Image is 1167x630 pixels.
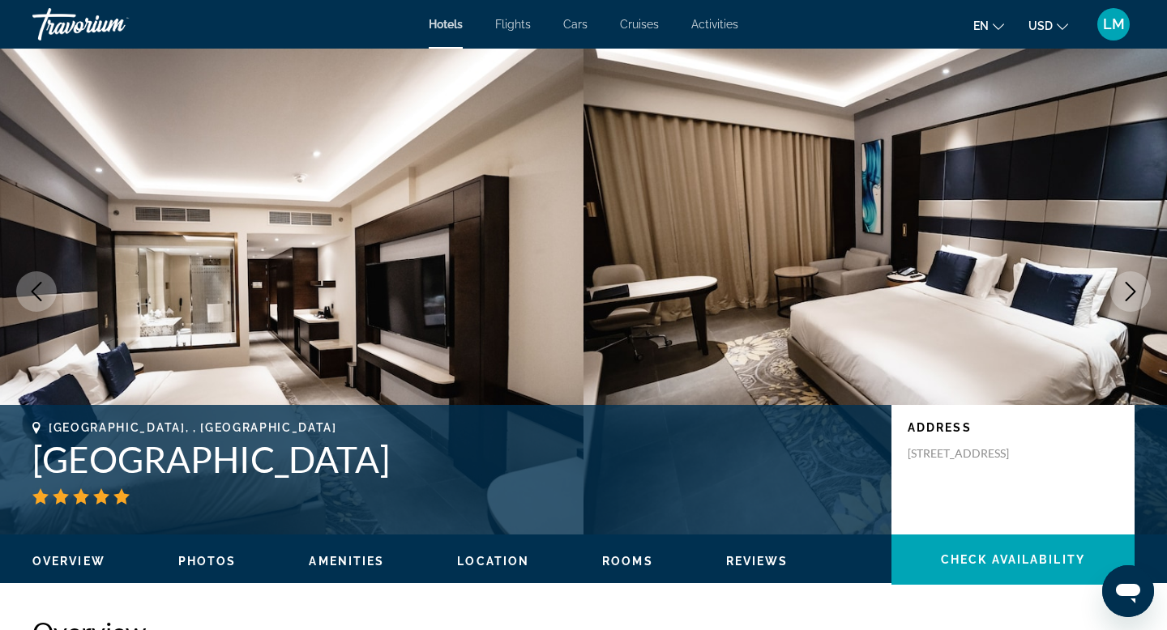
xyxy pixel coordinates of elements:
a: Cars [563,18,588,31]
span: en [973,19,989,32]
span: Amenities [309,555,384,568]
button: Change language [973,14,1004,37]
button: Photos [178,554,237,568]
span: Overview [32,555,105,568]
span: LM [1103,16,1125,32]
a: Flights [495,18,531,31]
span: Photos [178,555,237,568]
button: Overview [32,554,105,568]
button: Reviews [726,554,789,568]
button: Next image [1110,271,1151,312]
button: User Menu [1092,7,1135,41]
span: USD [1028,19,1053,32]
a: Activities [691,18,738,31]
iframe: Button to launch messaging window [1102,565,1154,617]
button: Location [457,554,529,568]
button: Change currency [1028,14,1068,37]
a: Hotels [429,18,463,31]
span: Rooms [602,555,653,568]
h1: [GEOGRAPHIC_DATA] [32,438,875,480]
a: Cruises [620,18,659,31]
button: Check Availability [891,534,1135,585]
p: Address [908,421,1118,434]
button: Previous image [16,271,57,312]
span: Check Availability [941,553,1085,566]
button: Amenities [309,554,384,568]
span: [GEOGRAPHIC_DATA], , [GEOGRAPHIC_DATA] [49,421,337,434]
a: Travorium [32,3,194,45]
span: Location [457,555,529,568]
span: Reviews [726,555,789,568]
button: Rooms [602,554,653,568]
p: [STREET_ADDRESS] [908,446,1037,461]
